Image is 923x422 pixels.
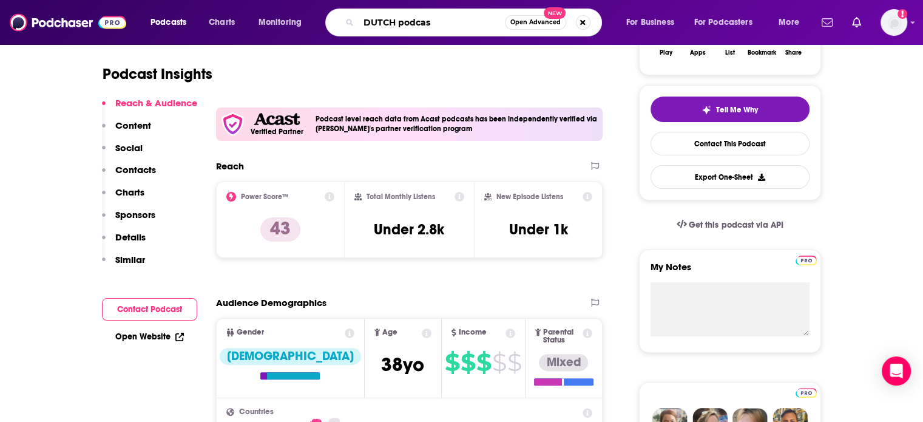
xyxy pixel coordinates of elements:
[10,11,126,34] img: Podchaser - Follow, Share and Rate Podcasts
[747,49,776,56] div: Bookmark
[785,49,802,56] div: Share
[115,209,155,220] p: Sponsors
[445,353,459,372] span: $
[102,231,146,254] button: Details
[686,13,770,32] button: open menu
[115,120,151,131] p: Content
[102,254,145,276] button: Similar
[898,9,907,19] svg: Add a profile image
[543,328,581,344] span: Parental Status
[115,231,146,243] p: Details
[102,142,143,165] button: Social
[221,112,245,136] img: verfied icon
[316,115,598,133] h4: Podcast level reach data from Acast podcasts has been independently verified via [PERSON_NAME]'s ...
[337,9,614,36] div: Search podcasts, credits, & more...
[618,13,689,32] button: open menu
[102,120,151,142] button: Content
[702,105,711,115] img: tell me why sparkle
[142,13,202,32] button: open menu
[115,164,156,175] p: Contacts
[847,12,866,33] a: Show notifications dropdown
[544,7,566,19] span: New
[492,353,506,372] span: $
[359,13,505,32] input: Search podcasts, credits, & more...
[510,19,561,26] span: Open Advanced
[115,332,184,342] a: Open Website
[505,15,566,30] button: Open AdvancedNew
[115,186,144,198] p: Charts
[882,356,911,386] div: Open Intercom Messenger
[667,210,793,240] a: Get this podcast via API
[651,261,810,282] label: My Notes
[382,328,397,336] span: Age
[539,354,588,371] div: Mixed
[770,13,814,32] button: open menu
[150,14,186,31] span: Podcasts
[241,192,288,201] h2: Power Score™
[796,386,817,398] a: Pro website
[496,192,563,201] h2: New Episode Listens
[689,220,783,230] span: Get this podcast via API
[367,192,435,201] h2: Total Monthly Listens
[102,209,155,231] button: Sponsors
[651,97,810,122] button: tell me why sparkleTell Me Why
[209,14,235,31] span: Charts
[461,353,475,372] span: $
[694,14,752,31] span: For Podcasters
[259,14,302,31] span: Monitoring
[817,12,837,33] a: Show notifications dropdown
[507,353,521,372] span: $
[779,14,799,31] span: More
[796,254,817,265] a: Pro website
[237,328,264,336] span: Gender
[102,298,197,321] button: Contact Podcast
[115,254,145,265] p: Similar
[626,14,674,31] span: For Business
[251,128,303,135] h5: Verified Partner
[102,97,197,120] button: Reach & Audience
[216,297,326,308] h2: Audience Demographics
[220,348,361,365] div: [DEMOGRAPHIC_DATA]
[459,328,487,336] span: Income
[651,132,810,155] a: Contact This Podcast
[716,105,758,115] span: Tell Me Why
[115,97,197,109] p: Reach & Audience
[476,353,491,372] span: $
[374,220,444,239] h3: Under 2.8k
[725,49,735,56] div: List
[509,220,568,239] h3: Under 1k
[651,165,810,189] button: Export One-Sheet
[260,217,300,242] p: 43
[690,49,706,56] div: Apps
[881,9,907,36] span: Logged in as Ashley_Beenen
[881,9,907,36] button: Show profile menu
[239,408,274,416] span: Countries
[796,388,817,398] img: Podchaser Pro
[115,142,143,154] p: Social
[250,13,317,32] button: open menu
[881,9,907,36] img: User Profile
[660,49,672,56] div: Play
[254,113,300,126] img: Acast
[102,186,144,209] button: Charts
[102,164,156,186] button: Contacts
[381,353,424,376] span: 38 yo
[201,13,242,32] a: Charts
[796,256,817,265] img: Podchaser Pro
[216,160,244,172] h2: Reach
[103,65,212,83] h1: Podcast Insights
